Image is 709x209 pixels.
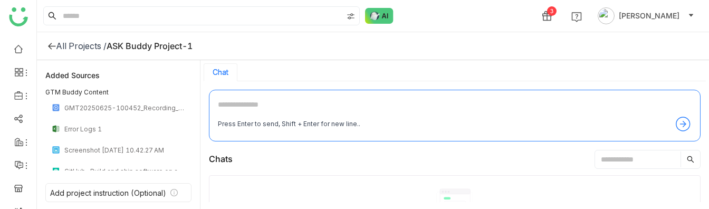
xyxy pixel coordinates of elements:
div: Error Logs 1 [64,125,185,133]
img: png.svg [52,146,60,154]
img: mp4.svg [52,103,60,112]
div: Add project instruction (Optional) [50,188,166,197]
div: Press Enter to send, Shift + Enter for new line.. [218,119,360,129]
img: help.svg [571,12,582,22]
div: GTM Buddy Content [45,88,191,97]
img: article.svg [52,167,60,175]
button: Chat [213,68,228,77]
div: Added Sources [45,69,191,81]
img: ask-buddy-normal.svg [365,8,394,24]
img: search-type.svg [347,12,355,21]
button: [PERSON_NAME] [596,7,696,24]
div: ASK Buddy Project-1 [107,41,193,51]
div: 3 [547,6,557,16]
img: xlsx.svg [52,125,60,133]
div: Chats [209,153,233,166]
div: GitHub · Build and ship software on a single, collaborative platform [64,167,185,175]
div: All Projects / [56,41,107,51]
div: GMT20250625-100452_Recording_1920x1080 [64,104,185,112]
img: logo [9,7,28,26]
span: [PERSON_NAME] [619,10,679,22]
div: Screenshot [DATE] 10.42.27 AM [64,146,185,154]
img: avatar [598,7,615,24]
